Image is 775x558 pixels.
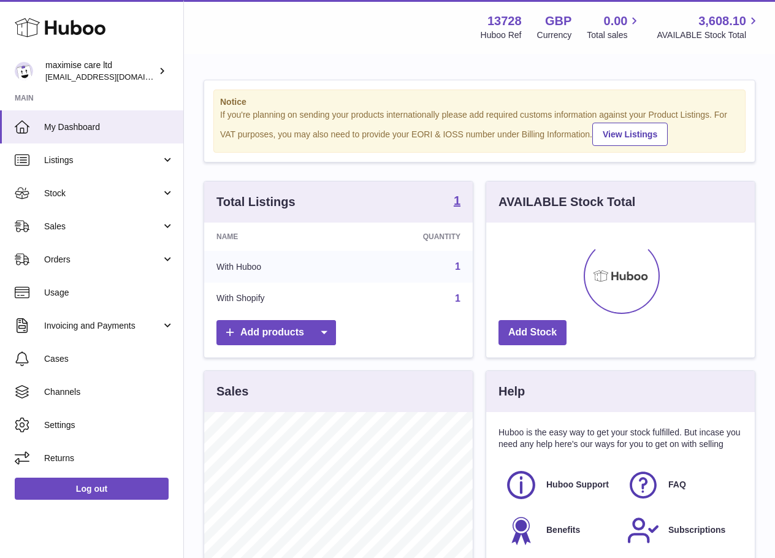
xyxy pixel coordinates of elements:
a: Huboo Support [505,468,614,502]
span: Benefits [546,524,580,536]
a: View Listings [592,123,668,146]
span: My Dashboard [44,121,174,133]
h3: Sales [216,383,248,400]
span: Cases [44,353,174,365]
a: Subscriptions [627,514,736,547]
a: Add products [216,320,336,345]
a: 1 [455,261,460,272]
span: Usage [44,287,174,299]
span: 3,608.10 [698,13,746,29]
a: Log out [15,478,169,500]
span: Returns [44,453,174,464]
div: If you're planning on sending your products internationally please add required customs informati... [220,109,739,146]
a: 3,608.10 AVAILABLE Stock Total [657,13,760,41]
div: Huboo Ref [481,29,522,41]
td: With Shopify [204,283,349,315]
th: Quantity [349,223,473,251]
a: 0.00 Total sales [587,13,641,41]
a: 1 [455,293,460,304]
span: Listings [44,155,161,166]
span: Total sales [587,29,641,41]
th: Name [204,223,349,251]
a: 1 [454,194,460,209]
span: Stock [44,188,161,199]
span: Invoicing and Payments [44,320,161,332]
span: Orders [44,254,161,266]
div: Currency [537,29,572,41]
span: AVAILABLE Stock Total [657,29,760,41]
p: Huboo is the easy way to get your stock fulfilled. But incase you need any help here's our ways f... [498,427,743,450]
div: maximise care ltd [45,59,156,83]
span: FAQ [668,479,686,491]
span: Subscriptions [668,524,725,536]
span: Sales [44,221,161,232]
a: FAQ [627,468,736,502]
span: Settings [44,419,174,431]
td: With Huboo [204,251,349,283]
span: Channels [44,386,174,398]
span: [EMAIL_ADDRESS][DOMAIN_NAME] [45,72,180,82]
h3: Total Listings [216,194,296,210]
a: Benefits [505,514,614,547]
h3: AVAILABLE Stock Total [498,194,635,210]
strong: 1 [454,194,460,207]
span: 0.00 [604,13,628,29]
strong: 13728 [487,13,522,29]
a: Add Stock [498,320,567,345]
img: internalAdmin-13728@internal.huboo.com [15,62,33,80]
strong: GBP [545,13,571,29]
span: Huboo Support [546,479,609,491]
h3: Help [498,383,525,400]
strong: Notice [220,96,739,108]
